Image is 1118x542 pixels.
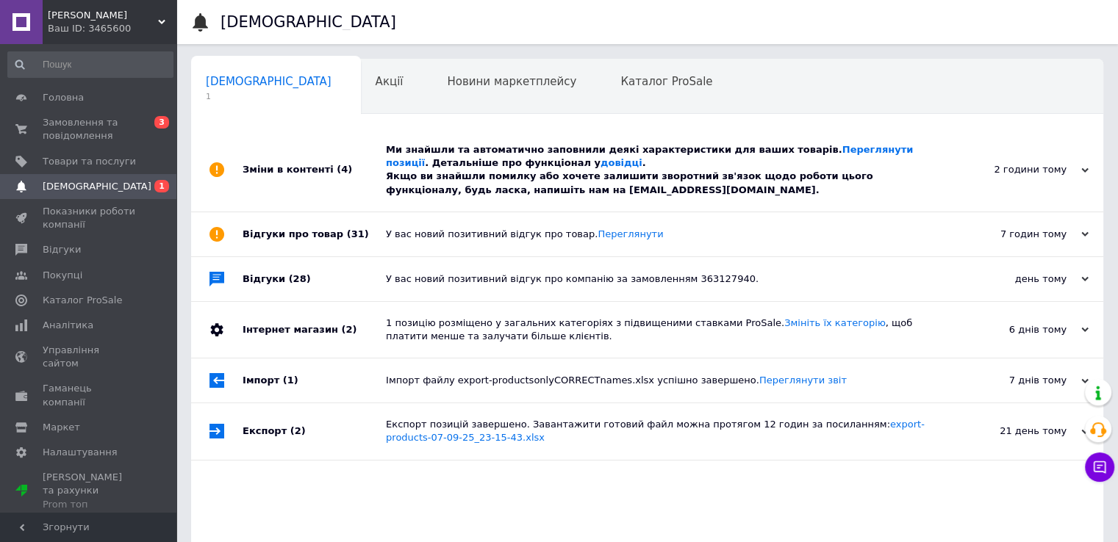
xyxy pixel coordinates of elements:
span: Акції [376,75,404,88]
div: Відгуки про товар [243,212,386,256]
div: У вас новий позитивний відгук про товар. [386,228,942,241]
span: Головна [43,91,84,104]
div: 2 години тому [942,163,1089,176]
span: [DEMOGRAPHIC_DATA] [206,75,332,88]
span: Аналітика [43,319,93,332]
span: Новини маркетплейсу [447,75,576,88]
span: Налаштування [43,446,118,459]
div: У вас новий позитивний відгук про компанію за замовленням 363127940. [386,272,942,286]
div: Відгуки [243,257,386,301]
span: Замовлення та повідомлення [43,116,136,142]
span: (28) [289,273,311,284]
div: Інтернет магазин [243,302,386,358]
div: день тому [942,272,1089,286]
span: (4) [337,164,352,175]
div: Prom топ [43,498,136,511]
div: 21 день тому [942,424,1089,438]
div: Зміни в контенті [243,129,386,212]
span: Управління сайтом [43,344,136,370]
span: Люмос Інтеріор [48,9,158,22]
a: export-products-07-09-25_23-15-43.xlsx [386,419,925,443]
span: [DEMOGRAPHIC_DATA] [43,180,151,193]
span: Відгуки [43,243,81,256]
span: Покупці [43,269,82,282]
div: Імпорт файлу export-productsonlyCORRECTnames.xlsx успішно завершено. [386,374,942,387]
h1: [DEMOGRAPHIC_DATA] [221,13,396,31]
div: 7 годин тому [942,228,1089,241]
span: 3 [154,116,169,129]
div: 1 позицію розміщено у загальних категоріях з підвищеними ставками ProSale. , щоб платити менше та... [386,317,942,343]
a: Переглянути [598,228,663,239]
a: довідці [601,157,642,168]
div: Ми знайшли та автоматично заповнили деякі характеристики для ваших товарів. . Детальніше про функ... [386,143,942,197]
div: Ваш ID: 3465600 [48,22,176,35]
span: [PERSON_NAME] та рахунки [43,471,136,511]
span: 1 [154,180,169,192]
span: (2) [341,324,356,335]
span: Каталог ProSale [43,294,122,307]
button: Чат з покупцем [1085,452,1114,482]
span: (1) [283,375,298,386]
span: Гаманець компанії [43,382,136,408]
div: 7 днів тому [942,374,1089,387]
span: 1 [206,91,332,102]
span: Маркет [43,421,80,434]
span: (2) [290,425,306,436]
input: Пошук [7,51,173,78]
div: 6 днів тому [942,323,1089,336]
span: Показники роботи компанії [43,205,136,231]
div: Експорт позицій завершено. Завантажити готовий файл можна протягом 12 годин за посиланням: [386,418,942,444]
div: Імпорт [243,358,386,402]
span: (31) [347,228,369,239]
a: Переглянути звіт [759,375,847,386]
div: Експорт [243,403,386,459]
span: Товари та послуги [43,155,136,168]
span: Каталог ProSale [620,75,712,88]
a: Змініть їх категорію [784,317,886,328]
